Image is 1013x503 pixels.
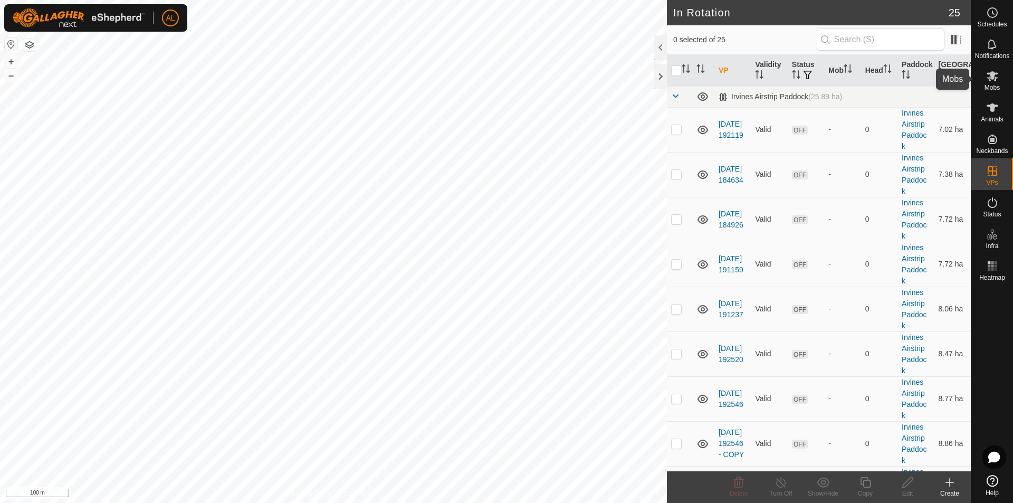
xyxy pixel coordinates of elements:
span: Schedules [977,21,1007,27]
th: Paddock [897,55,934,87]
a: [DATE] 184926 [719,210,743,229]
th: Head [861,55,897,87]
span: OFF [792,260,808,269]
td: Valid [751,197,787,242]
div: - [828,124,856,135]
img: Gallagher Logo [13,8,145,27]
td: 0 [861,421,897,466]
div: - [828,438,856,449]
h2: In Rotation [673,6,949,19]
th: [GEOGRAPHIC_DATA] Area [934,55,971,87]
td: 0 [861,242,897,287]
a: [DATE] 191159 [719,254,743,274]
span: Help [986,490,999,496]
span: Delete [730,490,748,497]
td: 0 [861,376,897,421]
a: [DATE] 192119 [719,120,743,139]
span: OFF [792,350,808,359]
a: Contact Us [344,489,375,499]
th: Status [788,55,824,87]
button: Reset Map [5,38,17,51]
td: 0 [861,107,897,152]
div: Create [929,489,971,498]
a: [DATE] 184634 [719,165,743,184]
a: Privacy Policy [292,489,331,499]
a: Irvines Airstrip Paddock [902,109,926,150]
span: OFF [792,305,808,314]
th: Validity [751,55,787,87]
td: 0 [861,331,897,376]
td: Valid [751,421,787,466]
td: Valid [751,331,787,376]
td: Valid [751,376,787,421]
div: - [828,259,856,270]
p-sorticon: Activate to sort [883,66,892,74]
a: [DATE] 192546 [719,389,743,409]
a: Irvines Airstrip Paddock [902,378,926,420]
td: Valid [751,242,787,287]
button: – [5,69,17,82]
button: Map Layers [23,39,36,51]
p-sorticon: Activate to sort [902,72,910,80]
input: Search (S) [817,29,944,51]
div: - [828,348,856,359]
span: Animals [981,116,1004,122]
div: - [828,393,856,404]
button: + [5,55,17,68]
td: 8.86 ha [934,421,971,466]
a: [DATE] 192546 - COPY [719,428,744,459]
span: Neckbands [976,148,1008,154]
td: Valid [751,287,787,331]
p-sorticon: Activate to sort [844,66,852,74]
td: 7.72 ha [934,197,971,242]
a: Help [971,471,1013,500]
td: 7.02 ha [934,107,971,152]
span: Status [983,211,1001,217]
td: 8.47 ha [934,331,971,376]
span: OFF [792,215,808,224]
a: Irvines Airstrip Paddock [902,288,926,330]
span: (25.89 ha) [808,92,842,101]
div: Edit [886,489,929,498]
span: VPs [986,179,998,186]
p-sorticon: Activate to sort [792,72,800,80]
p-sorticon: Activate to sort [682,66,690,74]
td: 0 [861,197,897,242]
span: Mobs [985,84,1000,91]
th: VP [714,55,751,87]
a: [DATE] 192520 [719,344,743,364]
div: - [828,303,856,315]
a: Irvines Airstrip Paddock [902,333,926,375]
span: OFF [792,395,808,404]
span: OFF [792,126,808,135]
td: 7.72 ha [934,242,971,287]
td: 7.38 ha [934,152,971,197]
span: 25 [949,5,960,21]
span: Infra [986,243,998,249]
td: 0 [861,152,897,197]
div: - [828,214,856,225]
td: 8.06 ha [934,287,971,331]
span: Heatmap [979,274,1005,281]
p-sorticon: Activate to sort [696,66,705,74]
div: Irvines Airstrip Paddock [719,92,842,101]
div: Copy [844,489,886,498]
p-sorticon: Activate to sort [755,72,763,80]
p-sorticon: Activate to sort [955,72,963,80]
a: Irvines Airstrip Paddock [902,198,926,240]
span: 0 selected of 25 [673,34,817,45]
span: OFF [792,170,808,179]
th: Mob [824,55,861,87]
span: OFF [792,440,808,449]
td: 8.77 ha [934,376,971,421]
a: Irvines Airstrip Paddock [902,154,926,195]
div: Show/Hide [802,489,844,498]
a: [DATE] 191237 [719,299,743,319]
span: AL [166,13,175,24]
td: 0 [861,287,897,331]
span: Notifications [975,53,1009,59]
a: Irvines Airstrip Paddock [902,243,926,285]
div: Turn Off [760,489,802,498]
div: - [828,169,856,180]
td: Valid [751,152,787,197]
